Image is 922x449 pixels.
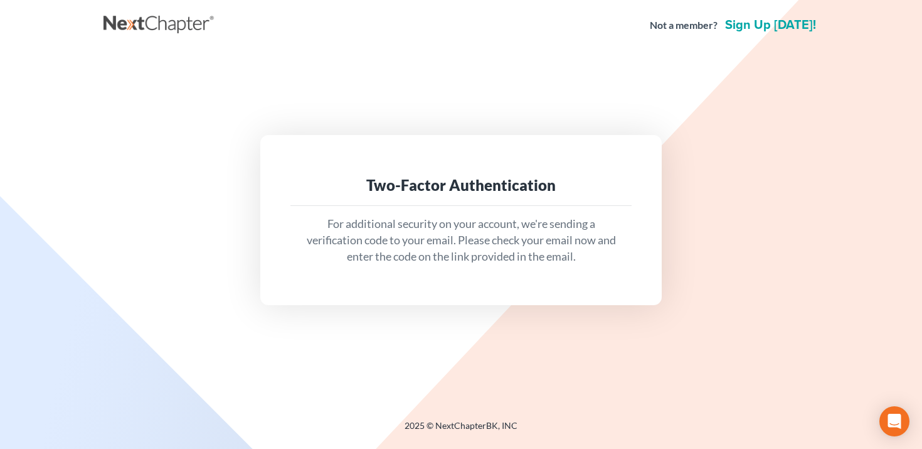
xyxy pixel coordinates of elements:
[103,419,819,442] div: 2025 © NextChapterBK, INC
[300,216,622,264] p: For additional security on your account, we're sending a verification code to your email. Please ...
[723,19,819,31] a: Sign up [DATE]!
[650,18,718,33] strong: Not a member?
[879,406,909,436] div: Open Intercom Messenger
[300,175,622,195] div: Two-Factor Authentication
